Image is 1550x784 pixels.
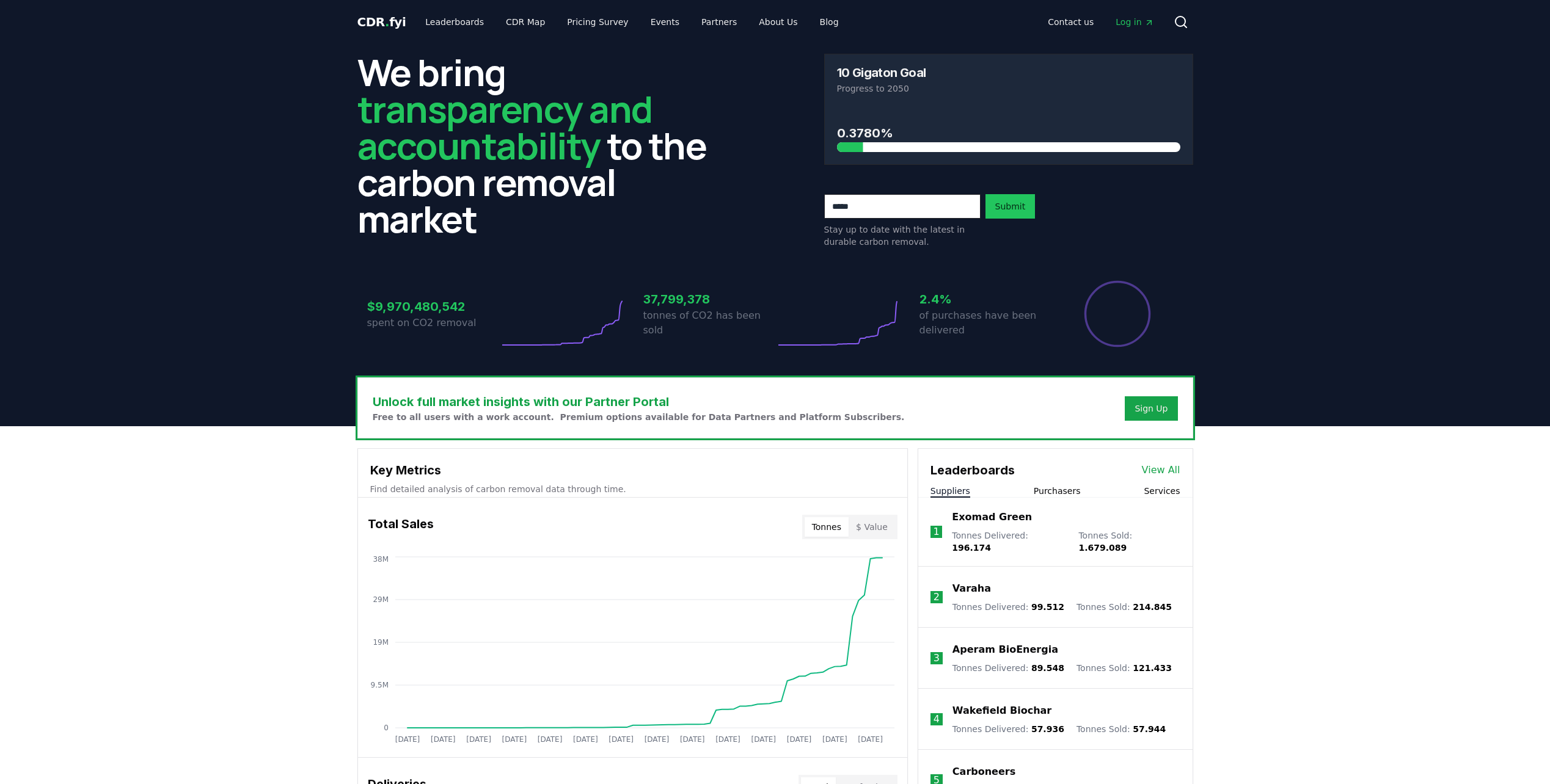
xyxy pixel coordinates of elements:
p: Tonnes Delivered : [952,723,1064,735]
h3: 37,799,378 [643,290,775,308]
p: 1 [933,524,939,539]
h3: Key Metrics [370,461,895,479]
a: Aperam BioEnergia [952,642,1058,657]
a: View All [1142,463,1180,477]
tspan: [DATE] [609,735,634,744]
span: 89.548 [1031,663,1064,673]
p: 3 [934,651,940,666]
button: Sign Up [1125,396,1177,421]
tspan: [DATE] [786,735,811,744]
tspan: [DATE] [395,735,420,744]
tspan: 9.5M [370,681,388,689]
span: 57.944 [1133,724,1166,734]
a: CDR.fyi [357,13,406,31]
p: spent on CO2 removal [367,316,499,330]
tspan: [DATE] [679,735,704,744]
div: Percentage of sales delivered [1083,280,1152,348]
span: 1.679.089 [1078,543,1127,553]
p: Tonnes Delivered : [952,662,1064,674]
h3: 0.3780% [837,124,1180,142]
span: transparency and accountability [357,84,653,170]
span: CDR fyi [357,15,406,29]
p: of purchases have been delivered [919,308,1051,338]
a: Sign Up [1135,402,1168,415]
p: Free to all users with a work account. Premium options available for Data Partners and Platform S... [373,411,905,423]
a: Carboneers [952,764,1015,779]
p: 2 [934,590,940,604]
h3: Total Sales [368,515,434,539]
button: $ Value [849,517,895,537]
span: 99.512 [1031,602,1064,612]
a: Leaderboards [415,11,494,33]
p: Tonnes Delivered : [952,529,1066,554]
a: Varaha [952,581,991,596]
nav: Main [1038,11,1163,33]
tspan: [DATE] [715,735,740,744]
tspan: [DATE] [466,735,491,744]
span: 121.433 [1133,663,1172,673]
a: Pricing Survey [557,11,638,33]
tspan: 29M [373,595,389,604]
tspan: [DATE] [751,735,776,744]
a: Blog [810,11,849,33]
button: Tonnes [805,517,849,537]
p: Stay up to date with the latest in durable carbon removal. [824,223,981,248]
a: Events [641,11,689,33]
tspan: [DATE] [573,735,598,744]
a: CDR Map [496,11,555,33]
tspan: [DATE] [537,735,562,744]
tspan: 38M [373,555,389,564]
span: 214.845 [1133,602,1172,612]
p: Tonnes Delivered : [952,601,1064,613]
h3: 2.4% [919,290,1051,308]
p: Tonnes Sold : [1077,723,1166,735]
p: 4 [934,712,940,727]
span: . [385,15,389,29]
h2: We bring to the carbon removal market [357,54,726,237]
tspan: [DATE] [502,735,527,744]
p: Progress to 2050 [837,82,1180,95]
a: Partners [692,11,747,33]
span: 196.174 [952,543,991,553]
h3: Leaderboards [930,461,1015,479]
button: Suppliers [930,485,970,497]
h3: Unlock full market insights with our Partner Portal [373,393,905,411]
p: Find detailed analysis of carbon removal data through time. [370,483,895,495]
a: About Us [749,11,807,33]
nav: Main [415,11,848,33]
a: Log in [1106,11,1163,33]
tspan: [DATE] [822,735,847,744]
p: Tonnes Sold : [1078,529,1180,554]
tspan: [DATE] [430,735,455,744]
tspan: 0 [384,724,389,732]
button: Services [1144,485,1180,497]
tspan: 19M [373,638,389,647]
h3: 10 Gigaton Goal [837,67,926,79]
button: Purchasers [1034,485,1081,497]
a: Exomad Green [952,510,1032,524]
span: 57.936 [1031,724,1064,734]
tspan: [DATE] [858,735,883,744]
tspan: [DATE] [644,735,669,744]
a: Wakefield Biochar [952,703,1051,718]
h3: $9,970,480,542 [367,297,499,316]
p: Tonnes Sold : [1077,662,1172,674]
p: Tonnes Sold : [1077,601,1172,613]
p: tonnes of CO2 has been sold [643,308,775,338]
a: Contact us [1038,11,1103,33]
button: Submit [985,194,1036,219]
span: Log in [1116,16,1153,28]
